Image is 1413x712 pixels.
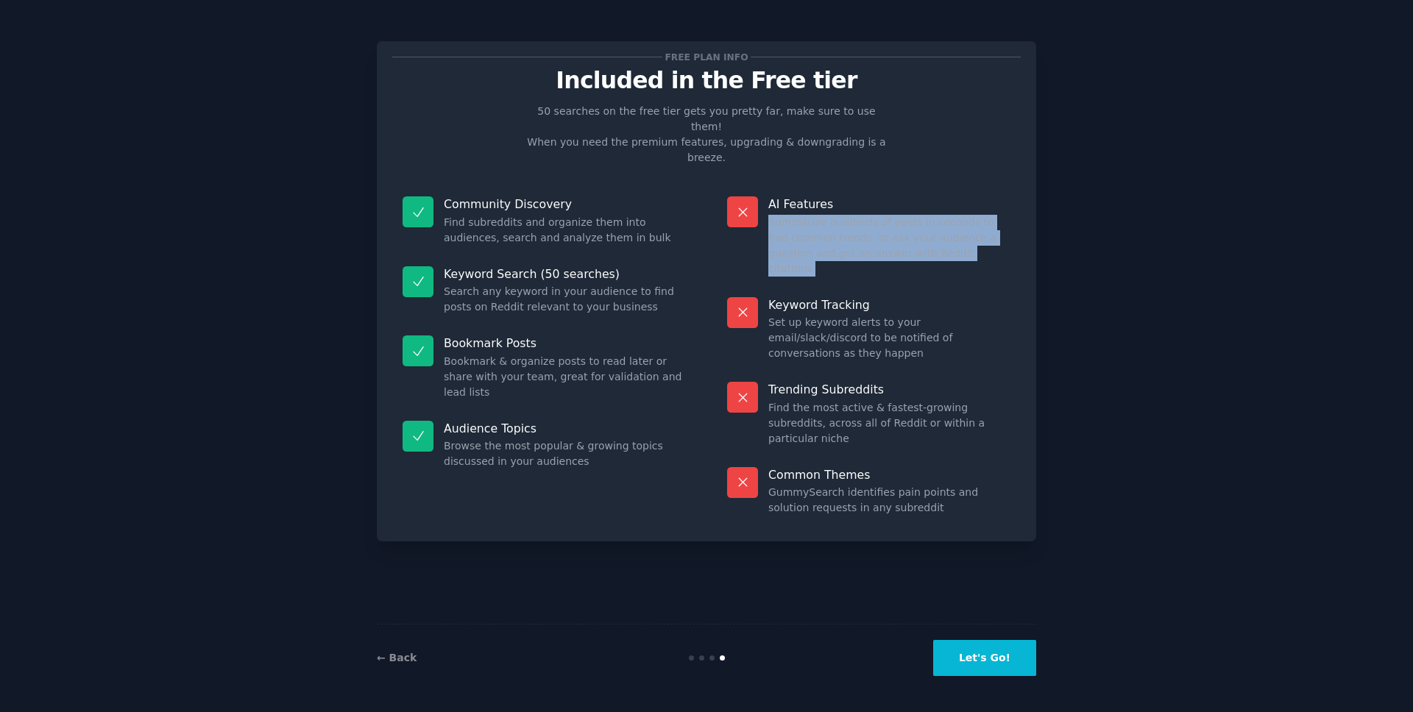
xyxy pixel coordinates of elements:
p: Common Themes [768,467,1010,483]
p: AI Features [768,196,1010,212]
p: Community Discovery [444,196,686,212]
dd: Bookmark & organize posts to read later or share with your team, great for validation and lead lists [444,354,686,400]
dd: GummySearch identifies pain points and solution requests in any subreddit [768,485,1010,516]
dd: Find subreddits and organize them into audiences, search and analyze them in bulk [444,215,686,246]
p: 50 searches on the free tier gets you pretty far, make sure to use them! When you need the premiu... [521,104,892,165]
p: Keyword Search (50 searches) [444,266,686,282]
dd: Browse the most popular & growing topics discussed in your audiences [444,438,686,469]
p: Included in the Free tier [392,68,1021,93]
p: Trending Subreddits [768,382,1010,397]
dd: Summarize hundreds of posts in seconds to find common trends, or ask your audience a question and... [768,215,1010,277]
dd: Set up keyword alerts to your email/slack/discord to be notified of conversations as they happen [768,315,1010,361]
p: Keyword Tracking [768,297,1010,313]
a: ← Back [377,652,417,663]
span: Free plan info [662,49,751,65]
p: Audience Topics [444,421,686,436]
button: Let's Go! [933,640,1036,676]
dd: Find the most active & fastest-growing subreddits, across all of Reddit or within a particular niche [768,400,1010,446]
p: Bookmark Posts [444,335,686,351]
dd: Search any keyword in your audience to find posts on Reddit relevant to your business [444,284,686,315]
